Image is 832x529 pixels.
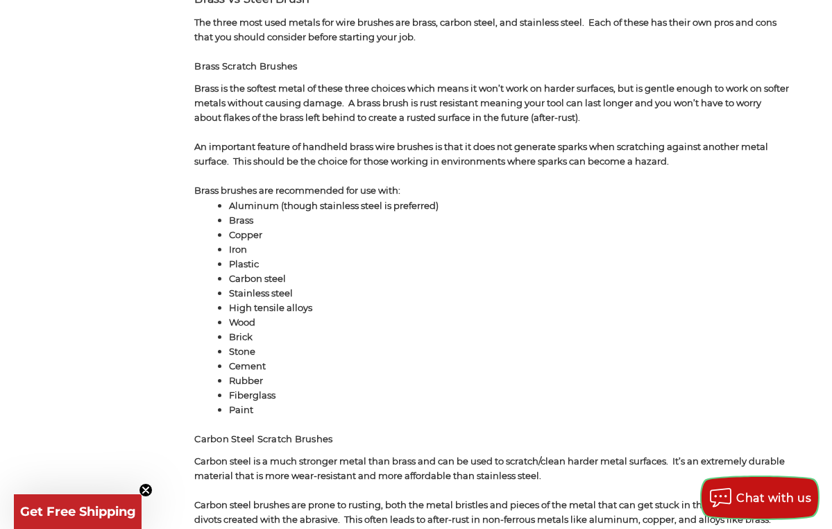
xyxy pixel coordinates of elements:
[229,375,263,386] span: Rubber
[194,60,297,72] span: Brass Scratch Brushes
[194,83,789,123] span: Brass is the softest metal of these three choices which means it won’t work on harder surfaces, b...
[229,404,253,415] span: Paint
[702,477,818,519] button: Chat with us
[229,200,439,211] span: Aluminum (though stainless steel is preferred)
[194,433,332,444] span: Carbon Steel Scratch Brushes
[14,494,142,529] div: Get Free ShippingClose teaser
[229,346,255,357] span: Stone
[229,389,275,401] span: Fiberglass
[229,317,255,328] span: Wood
[229,360,266,371] span: Cement
[229,215,253,226] span: Brass
[20,504,136,519] span: Get Free Shipping
[194,141,768,167] span: An important feature of handheld brass wire brushes is that it does not generate sparks when scra...
[229,273,286,284] span: Carbon steel
[229,331,253,342] span: Brick
[229,287,293,299] span: Stainless steel
[736,492,811,505] span: Chat with us
[194,455,785,481] span: Carbon steel is a much stronger metal than brass and can be used to scratch/clean harder metal su...
[194,185,400,196] span: Brass brushes are recommended for use with:
[229,229,262,240] span: Copper
[229,244,247,255] span: Iron
[194,17,776,42] span: The three most used metals for wire brushes are brass, carbon steel, and stainless steel. Each of...
[229,258,259,269] span: Plastic
[139,483,153,497] button: Close teaser
[229,302,312,313] span: High tensile alloys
